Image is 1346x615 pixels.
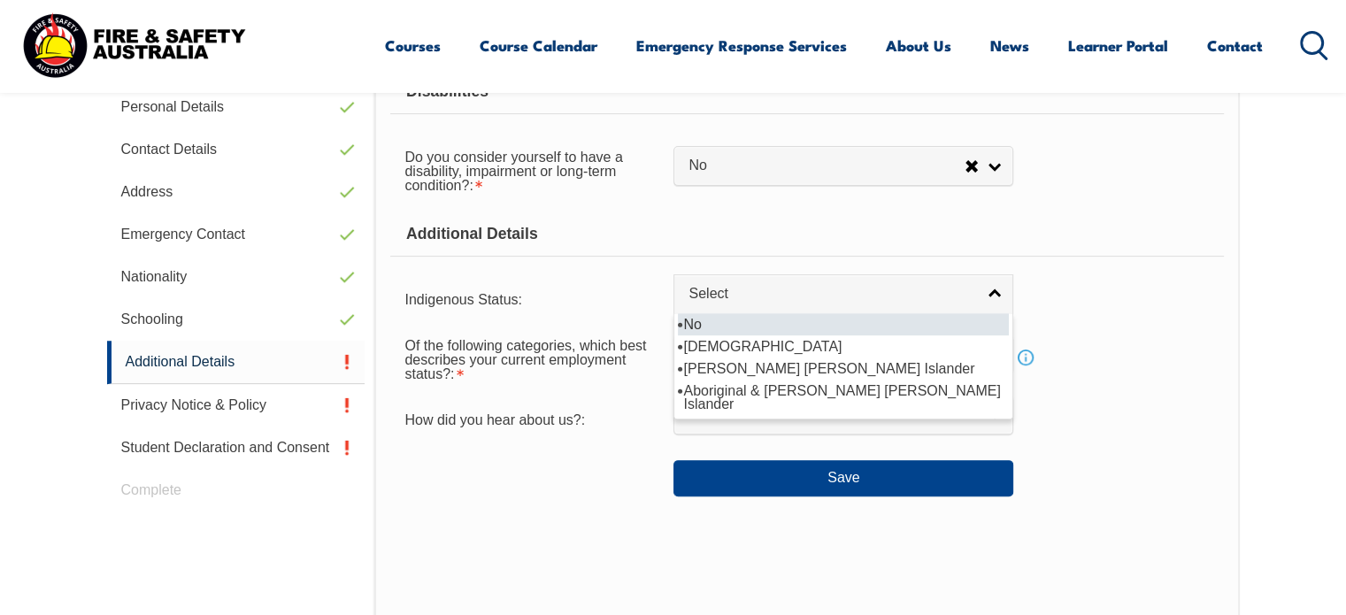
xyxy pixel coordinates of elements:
[636,22,847,69] a: Emergency Response Services
[404,292,522,307] span: Indigenous Status:
[1068,22,1168,69] a: Learner Portal
[1013,345,1038,370] a: Info
[107,298,365,341] a: Schooling
[390,138,673,202] div: Do you consider yourself to have a disability, impairment or long-term condition? is required.
[678,313,1009,335] li: No
[688,285,975,304] span: Select
[107,213,365,256] a: Emergency Contact
[107,86,365,128] a: Personal Details
[390,326,673,389] div: Of the following categories, which best describes your current employment status? is required.
[107,341,365,384] a: Additional Details
[678,335,1009,357] li: [DEMOGRAPHIC_DATA]
[678,380,1009,415] li: Aboriginal & [PERSON_NAME] [PERSON_NAME] Islander
[107,171,365,213] a: Address
[480,22,597,69] a: Course Calendar
[688,157,965,175] span: No
[404,150,622,193] span: Do you consider yourself to have a disability, impairment or long-term condition?:
[1207,22,1263,69] a: Contact
[990,22,1029,69] a: News
[404,338,646,381] span: Of the following categories, which best describes your current employment status?:
[390,212,1223,257] div: Additional Details
[107,128,365,171] a: Contact Details
[404,412,585,427] span: How did you hear about us?:
[886,22,951,69] a: About Us
[678,357,1009,380] li: [PERSON_NAME] [PERSON_NAME] Islander
[385,22,441,69] a: Courses
[107,427,365,469] a: Student Declaration and Consent
[107,384,365,427] a: Privacy Notice & Policy
[673,460,1013,496] button: Save
[107,256,365,298] a: Nationality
